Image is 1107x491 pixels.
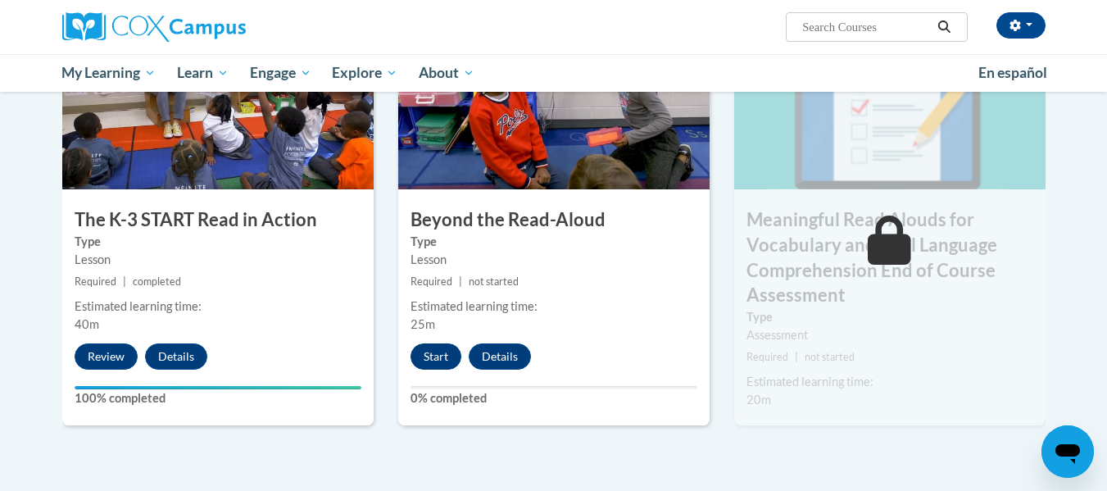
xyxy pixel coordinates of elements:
iframe: Button to launch messaging window [1041,425,1094,478]
div: Assessment [746,326,1033,344]
span: | [459,275,462,288]
span: not started [469,275,519,288]
label: Type [75,233,361,251]
a: Explore [321,54,408,92]
span: Required [75,275,116,288]
span: Engage [250,63,311,83]
a: Engage [239,54,322,92]
span: 40m [75,317,99,331]
button: Details [469,343,531,370]
span: En español [978,64,1047,81]
label: Type [746,308,1033,326]
img: Cox Campus [62,12,246,42]
img: Course Image [62,25,374,189]
div: Your progress [75,386,361,389]
button: Details [145,343,207,370]
span: Required [746,351,788,363]
a: My Learning [52,54,167,92]
img: Course Image [398,25,710,189]
div: Estimated learning time: [75,298,361,316]
span: | [795,351,798,363]
label: 100% completed [75,389,361,407]
h3: Beyond the Read-Aloud [398,207,710,233]
span: 25m [411,317,435,331]
img: Course Image [734,25,1046,189]
div: Main menu [38,54,1070,92]
div: Lesson [411,251,697,269]
span: Required [411,275,452,288]
a: En español [968,56,1058,90]
button: Review [75,343,138,370]
span: My Learning [61,63,156,83]
a: About [408,54,485,92]
label: 0% completed [411,389,697,407]
h3: The K-3 START Read in Action [62,207,374,233]
span: About [419,63,474,83]
button: Account Settings [996,12,1046,39]
div: Estimated learning time: [746,373,1033,391]
input: Search Courses [801,17,932,37]
div: Lesson [75,251,361,269]
span: not started [805,351,855,363]
button: Search [932,17,956,37]
h3: Meaningful Read Alouds for Vocabulary and Oral Language Comprehension End of Course Assessment [734,207,1046,308]
div: Estimated learning time: [411,298,697,316]
span: 20m [746,393,771,407]
button: Start [411,343,461,370]
a: Learn [166,54,239,92]
span: Explore [332,63,397,83]
span: Learn [177,63,229,83]
span: completed [133,275,181,288]
a: Cox Campus [62,12,374,42]
label: Type [411,233,697,251]
span: | [123,275,126,288]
